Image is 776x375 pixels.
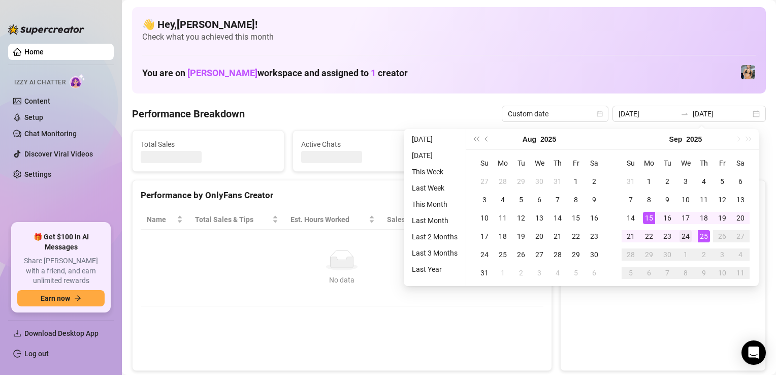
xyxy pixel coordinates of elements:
th: Total Sales & Tips [189,210,284,230]
th: Sales / Hour [381,210,454,230]
span: Chat Conversion [460,214,529,225]
a: Settings [24,170,51,178]
th: Chat Conversion [454,210,543,230]
a: Setup [24,113,43,121]
h4: Performance Breakdown [132,107,245,121]
span: 1 [371,68,376,78]
a: Chat Monitoring [24,130,77,138]
a: Discover Viral Videos [24,150,93,158]
img: AI Chatter [70,74,85,88]
h1: You are on workspace and assigned to creator [142,68,408,79]
a: Log out [24,350,49,358]
span: Share [PERSON_NAME] with a friend, and earn unlimited rewards [17,256,105,286]
h4: 👋 Hey, [PERSON_NAME] ! [142,17,756,32]
span: calendar [597,111,603,117]
input: Start date [619,108,676,119]
button: Earn nowarrow-right [17,290,105,306]
span: Sales / Hour [387,214,439,225]
span: Active Chats [301,139,436,150]
a: Home [24,48,44,56]
span: Total Sales [141,139,276,150]
span: [PERSON_NAME] [187,68,257,78]
span: Check what you achieved this month [142,32,756,43]
span: arrow-right [74,295,81,302]
span: Total Sales & Tips [195,214,270,225]
div: No data [151,274,533,286]
span: Custom date [508,106,602,121]
span: Name [147,214,175,225]
span: swap-right [681,110,689,118]
span: download [13,329,21,337]
span: to [681,110,689,118]
img: Veronica [741,65,755,79]
div: Sales by OnlyFans Creator [569,189,757,202]
th: Name [141,210,189,230]
span: Messages Sent [462,139,597,150]
span: Download Desktop App [24,329,99,337]
span: 🎁 Get $100 in AI Messages [17,232,105,252]
span: Izzy AI Chatter [14,78,66,87]
input: End date [693,108,751,119]
a: Content [24,97,50,105]
div: Est. Hours Worked [290,214,367,225]
div: Open Intercom Messenger [741,340,766,365]
div: Performance by OnlyFans Creator [141,189,543,202]
img: logo-BBDzfeDw.svg [8,24,84,35]
span: Earn now [41,294,70,302]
